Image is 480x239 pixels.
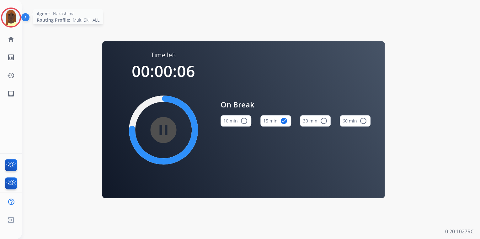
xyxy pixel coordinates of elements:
[340,115,371,127] button: 60 min
[280,117,288,125] mat-icon: check_circle
[7,54,15,61] mat-icon: list_alt
[151,51,176,60] span: Time left
[445,228,474,235] p: 0.20.1027RC
[7,90,15,97] mat-icon: inbox
[221,99,371,110] span: On Break
[360,117,367,125] mat-icon: radio_button_unchecked
[7,35,15,43] mat-icon: home
[7,72,15,79] mat-icon: history
[260,115,291,127] button: 15 min
[240,117,248,125] mat-icon: radio_button_unchecked
[132,60,195,82] span: 00:00:06
[320,117,327,125] mat-icon: radio_button_unchecked
[37,17,70,23] span: Routing Profile:
[53,11,74,17] span: Nakashima
[2,9,20,26] img: avatar
[73,17,99,23] span: Multi Skill ALL
[221,115,251,127] button: 10 min
[37,11,51,17] span: Agent:
[160,126,167,134] mat-icon: pause_circle_filled
[300,115,331,127] button: 30 min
